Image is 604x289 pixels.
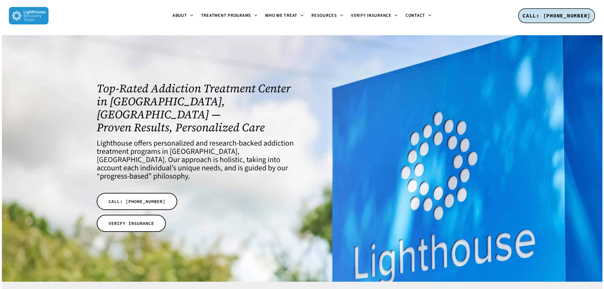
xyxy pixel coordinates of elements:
span: Who We Treat [265,12,297,19]
a: progress-based [100,171,148,182]
span: VERIFY INSURANCE [108,220,154,227]
h4: Lighthouse offers personalized and research-backed addiction treatment programs in [GEOGRAPHIC_DA... [97,139,294,181]
span: Resources [311,12,337,19]
a: Treatment Programs [197,13,262,18]
a: Contact [402,13,435,18]
h1: Top-Rated Addiction Treatment Center in [GEOGRAPHIC_DATA], [GEOGRAPHIC_DATA] — Proven Results, Pe... [97,82,294,134]
span: CALL: [PHONE_NUMBER] [523,12,591,19]
a: CALL: [PHONE_NUMBER] [518,8,595,23]
a: Who We Treat [261,13,308,18]
a: About [169,13,197,18]
span: About [172,12,187,19]
a: Resources [308,13,347,18]
span: CALL: [PHONE_NUMBER] [108,198,166,205]
a: Verify Insurance [347,13,402,18]
span: Verify Insurance [351,12,392,19]
span: Contact [406,12,425,19]
img: Lighthouse Recovery Texas [9,7,49,24]
a: CALL: [PHONE_NUMBER] [97,193,177,210]
span: Treatment Programs [201,12,251,19]
a: VERIFY INSURANCE [97,215,166,232]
